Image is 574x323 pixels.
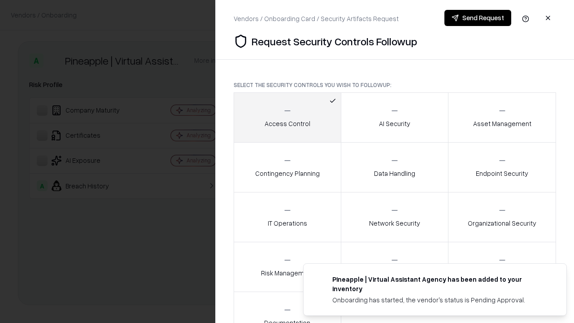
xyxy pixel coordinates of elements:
[448,242,556,292] button: Threat Management
[234,192,341,242] button: IT Operations
[341,92,449,143] button: AI Security
[261,268,314,278] p: Risk Management
[252,34,417,48] p: Request Security Controls Followup
[448,92,556,143] button: Asset Management
[265,119,310,128] p: Access Control
[468,218,536,228] p: Organizational Security
[341,242,449,292] button: Security Incidents
[255,169,320,178] p: Contingency Planning
[314,275,325,285] img: trypineapple.com
[234,81,556,89] p: Select the security controls you wish to followup:
[473,119,531,128] p: Asset Management
[234,142,341,192] button: Contingency Planning
[341,192,449,242] button: Network Security
[476,169,528,178] p: Endpoint Security
[234,242,341,292] button: Risk Management
[379,119,410,128] p: AI Security
[341,142,449,192] button: Data Handling
[444,10,511,26] button: Send Request
[268,218,307,228] p: IT Operations
[234,92,341,143] button: Access Control
[234,14,399,23] div: Vendors / Onboarding Card / Security Artifacts Request
[369,218,420,228] p: Network Security
[448,192,556,242] button: Organizational Security
[332,295,545,305] div: Onboarding has started, the vendor's status is Pending Approval.
[374,169,415,178] p: Data Handling
[332,275,545,293] div: Pineapple | Virtual Assistant Agency has been added to your inventory
[448,142,556,192] button: Endpoint Security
